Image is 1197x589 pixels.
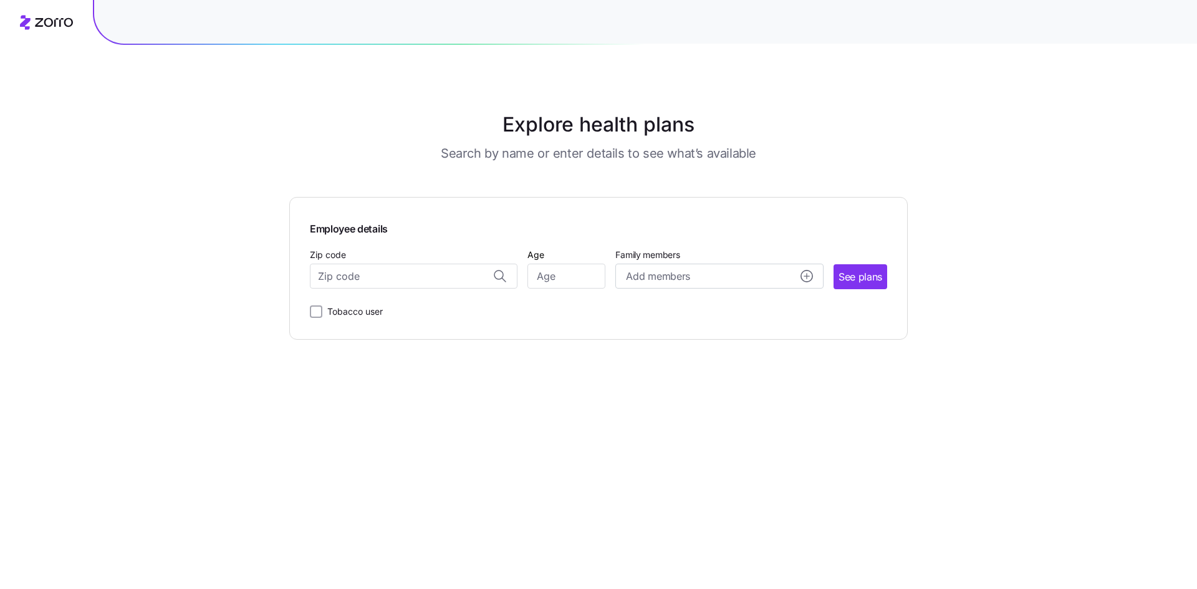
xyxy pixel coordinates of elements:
[615,249,823,261] span: Family members
[310,218,388,237] span: Employee details
[527,248,544,262] label: Age
[310,248,346,262] label: Zip code
[626,269,690,284] span: Add members
[441,145,756,162] h3: Search by name or enter details to see what’s available
[322,304,383,319] label: Tobacco user
[800,270,813,282] svg: add icon
[527,264,605,289] input: Age
[834,264,887,289] button: See plans
[320,110,877,140] h1: Explore health plans
[615,264,823,289] button: Add membersadd icon
[310,264,517,289] input: Zip code
[839,269,882,285] span: See plans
